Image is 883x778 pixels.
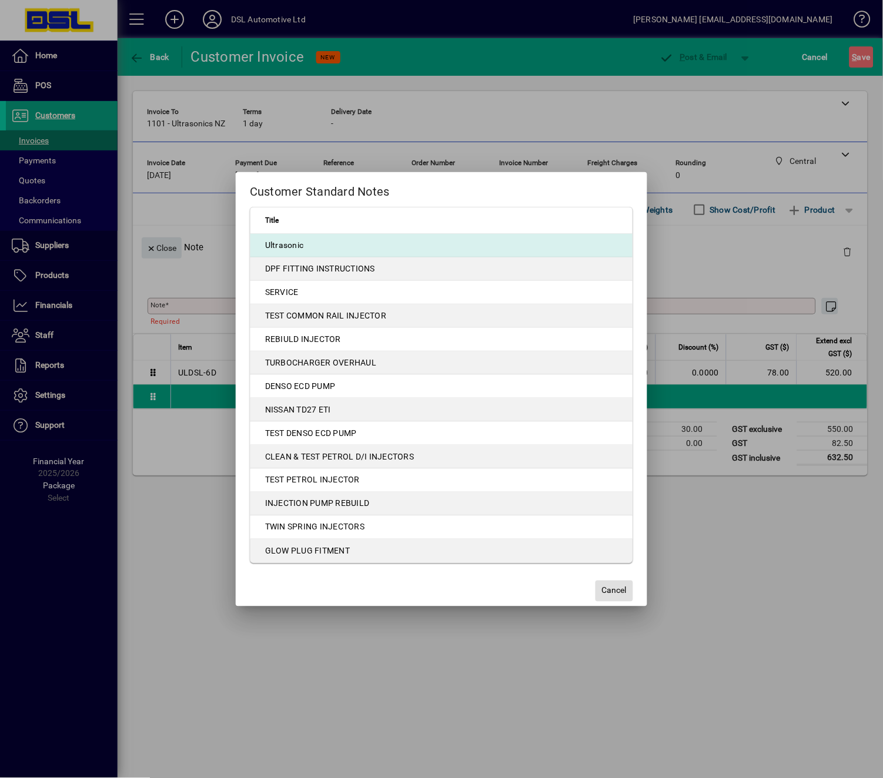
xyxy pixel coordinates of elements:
button: Cancel [596,581,633,602]
td: REBIULD INJECTOR [250,328,633,351]
td: SERVICE [250,281,633,304]
td: NISSAN TD27 ETI [250,398,633,422]
span: Cancel [602,585,627,597]
td: TURBOCHARGER OVERHAUL [250,351,633,375]
td: TEST COMMON RAIL INJECTOR [250,304,633,328]
td: GLOW PLUG FITMENT [250,539,633,563]
td: DENSO ECD PUMP [250,375,633,398]
td: TWIN SPRING INJECTORS [250,516,633,539]
td: DPF FITTING INSTRUCTIONS [250,257,633,281]
td: INJECTION PUMP REBUILD [250,492,633,516]
td: TEST PETROL INJECTOR [250,469,633,492]
td: CLEAN & TEST PETROL D/I INJECTORS [250,445,633,469]
span: Title [265,214,279,227]
td: Ultrasonic [250,234,633,257]
h2: Customer Standard Notes [236,172,647,206]
td: TEST DENSO ECD PUMP [250,422,633,445]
